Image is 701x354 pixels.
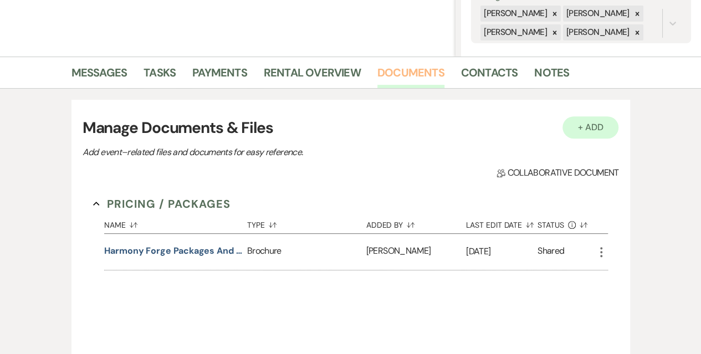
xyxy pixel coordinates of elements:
[377,64,444,88] a: Documents
[247,234,366,270] div: Brochure
[192,64,247,88] a: Payments
[534,64,569,88] a: Notes
[366,212,466,233] button: Added By
[563,24,631,40] div: [PERSON_NAME]
[497,166,618,179] span: Collaborative document
[461,64,518,88] a: Contacts
[71,64,127,88] a: Messages
[104,212,247,233] button: Name
[538,221,564,229] span: Status
[366,234,466,270] div: [PERSON_NAME]
[83,116,619,140] h3: Manage Documents & Files
[480,24,549,40] div: [PERSON_NAME]
[466,244,538,259] p: [DATE]
[480,6,549,22] div: [PERSON_NAME]
[562,116,619,138] button: + Add
[83,145,470,160] p: Add event–related files and documents for easy reference.
[466,212,538,233] button: Last Edit Date
[104,244,243,258] button: Harmony Forge Packages and Pricing 2025
[538,212,595,233] button: Status
[563,6,631,22] div: [PERSON_NAME]
[144,64,176,88] a: Tasks
[538,244,564,259] div: Shared
[247,212,366,233] button: Type
[264,64,361,88] a: Rental Overview
[93,196,231,212] button: Pricing / Packages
